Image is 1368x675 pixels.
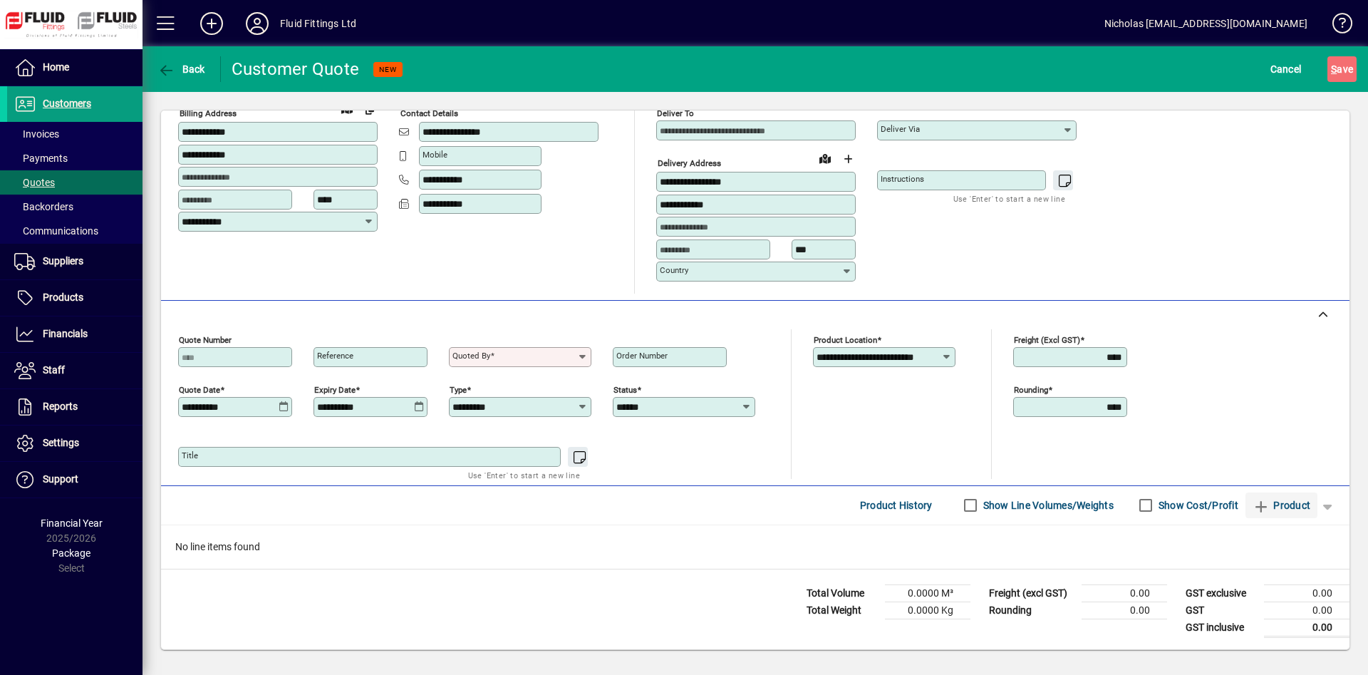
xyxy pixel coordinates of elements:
[613,384,637,394] mat-label: Status
[43,473,78,485] span: Support
[1322,3,1350,49] a: Knowledge Base
[836,148,859,170] button: Choose address
[43,98,91,109] span: Customers
[43,328,88,339] span: Financials
[7,244,142,279] a: Suppliers
[1327,56,1357,82] button: Save
[982,602,1082,619] td: Rounding
[336,97,358,120] a: View on map
[1270,58,1302,81] span: Cancel
[881,124,920,134] mat-label: Deliver via
[7,195,142,219] a: Backorders
[854,493,938,518] button: Product History
[452,351,490,361] mat-label: Quoted by
[189,11,234,36] button: Add
[157,63,205,75] span: Back
[799,602,885,619] td: Total Weight
[1178,584,1264,602] td: GST exclusive
[1156,498,1238,512] label: Show Cost/Profit
[41,517,103,529] span: Financial Year
[982,584,1082,602] td: Freight (excl GST)
[14,177,55,188] span: Quotes
[7,462,142,498] a: Support
[14,128,59,140] span: Invoices
[7,389,142,425] a: Reports
[881,174,924,184] mat-label: Instructions
[161,525,1349,569] div: No line items found
[7,219,142,243] a: Communications
[234,11,280,36] button: Profile
[799,584,885,602] td: Total Volume
[43,401,78,412] span: Reports
[142,56,221,82] app-page-header-button: Back
[1178,602,1264,619] td: GST
[1104,12,1307,35] div: Nicholas [EMAIL_ADDRESS][DOMAIN_NAME]
[1264,619,1349,637] td: 0.00
[14,201,73,212] span: Backorders
[7,50,142,86] a: Home
[1267,56,1305,82] button: Cancel
[317,351,353,361] mat-label: Reference
[52,547,90,559] span: Package
[423,150,447,160] mat-label: Mobile
[43,255,83,267] span: Suppliers
[885,584,970,602] td: 0.0000 M³
[7,426,142,461] a: Settings
[154,56,209,82] button: Back
[179,334,232,344] mat-label: Quote number
[1331,63,1337,75] span: S
[7,146,142,170] a: Payments
[7,122,142,146] a: Invoices
[7,316,142,352] a: Financials
[358,98,381,120] button: Copy to Delivery address
[980,498,1114,512] label: Show Line Volumes/Weights
[953,190,1065,207] mat-hint: Use 'Enter' to start a new line
[660,265,688,275] mat-label: Country
[14,225,98,237] span: Communications
[1245,493,1317,518] button: Product
[1082,602,1167,619] td: 0.00
[43,292,83,303] span: Products
[1264,602,1349,619] td: 0.00
[43,437,79,448] span: Settings
[814,147,836,170] a: View on map
[43,364,65,376] span: Staff
[182,450,198,460] mat-label: Title
[814,334,877,344] mat-label: Product location
[1082,584,1167,602] td: 0.00
[179,384,220,394] mat-label: Quote date
[885,602,970,619] td: 0.0000 Kg
[657,108,694,118] mat-label: Deliver To
[1014,334,1080,344] mat-label: Freight (excl GST)
[468,467,580,483] mat-hint: Use 'Enter' to start a new line
[7,353,142,388] a: Staff
[232,58,360,81] div: Customer Quote
[1331,58,1353,81] span: ave
[1014,384,1048,394] mat-label: Rounding
[860,494,933,517] span: Product History
[1264,584,1349,602] td: 0.00
[616,351,668,361] mat-label: Order number
[43,61,69,73] span: Home
[280,12,356,35] div: Fluid Fittings Ltd
[1178,619,1264,637] td: GST inclusive
[450,384,467,394] mat-label: Type
[379,65,397,74] span: NEW
[314,384,356,394] mat-label: Expiry date
[14,153,68,164] span: Payments
[7,280,142,316] a: Products
[1253,494,1310,517] span: Product
[7,170,142,195] a: Quotes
